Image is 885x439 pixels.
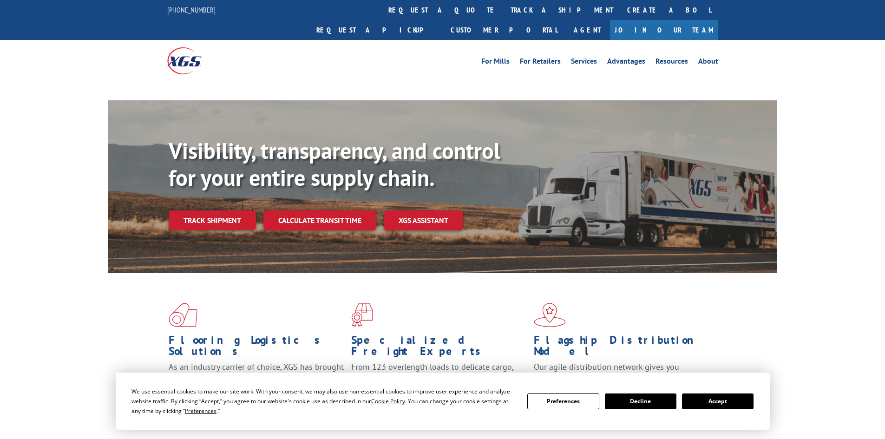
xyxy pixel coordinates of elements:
a: Resources [656,58,688,68]
div: We use essential cookies to make our site work. With your consent, we may also use non-essential ... [131,387,516,416]
span: Our agile distribution network gives you nationwide inventory management on demand. [534,361,705,383]
img: xgs-icon-total-supply-chain-intelligence-red [169,303,197,327]
a: Services [571,58,597,68]
span: Cookie Policy [371,397,405,405]
a: XGS ASSISTANT [384,210,463,230]
a: About [698,58,718,68]
img: xgs-icon-flagship-distribution-model-red [534,303,566,327]
a: For Mills [481,58,510,68]
h1: Flooring Logistics Solutions [169,334,344,361]
a: Calculate transit time [263,210,376,230]
h1: Specialized Freight Experts [351,334,527,361]
button: Decline [605,393,676,409]
a: Advantages [607,58,645,68]
a: For Retailers [520,58,561,68]
button: Preferences [527,393,599,409]
h1: Flagship Distribution Model [534,334,709,361]
button: Accept [682,393,754,409]
a: Customer Portal [444,20,564,40]
b: Visibility, transparency, and control for your entire supply chain. [169,136,500,192]
div: Cookie Consent Prompt [116,373,770,430]
p: From 123 overlength loads to delicate cargo, our experienced staff knows the best way to move you... [351,361,527,403]
img: xgs-icon-focused-on-flooring-red [351,303,373,327]
a: Track shipment [169,210,256,230]
span: As an industry carrier of choice, XGS has brought innovation and dedication to flooring logistics... [169,361,344,394]
span: Preferences [185,407,216,415]
a: [PHONE_NUMBER] [167,5,216,14]
a: Join Our Team [610,20,718,40]
a: Agent [564,20,610,40]
a: Request a pickup [309,20,444,40]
